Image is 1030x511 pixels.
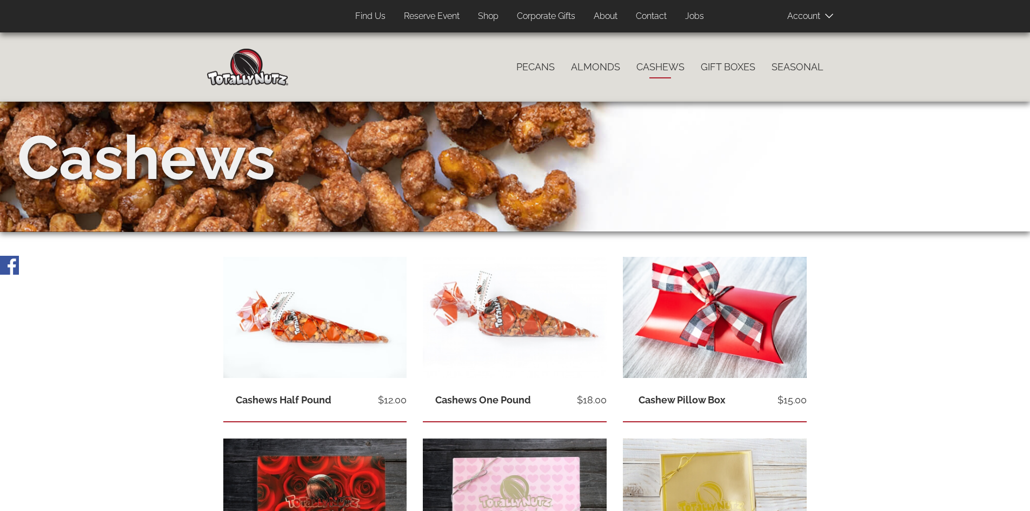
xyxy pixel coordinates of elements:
[423,257,607,378] img: 1 pound of freshly roasted cinnamon glazed cashews in a totally nutz poly bag
[347,6,394,27] a: Find Us
[435,394,531,406] a: Cashews One Pound
[236,394,331,406] a: Cashews Half Pound
[586,6,626,27] a: About
[639,394,726,406] a: Cashew Pillow Box
[677,6,712,27] a: Jobs
[763,56,832,78] a: Seasonal
[693,56,763,78] a: Gift Boxes
[223,257,407,380] img: half pound of cinnamon roasted cashews
[628,6,675,27] a: Contact
[17,115,275,201] div: Cashews
[628,56,693,78] a: Cashews
[508,56,563,78] a: Pecans
[623,257,807,380] img: Cashews Pillow Box, Nutz, sugared nuts, sugar and cinnamon cashews, cashews, gift, gift box, nuts...
[563,56,628,78] a: Almonds
[207,49,288,85] img: Home
[509,6,583,27] a: Corporate Gifts
[470,6,507,27] a: Shop
[396,6,468,27] a: Reserve Event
